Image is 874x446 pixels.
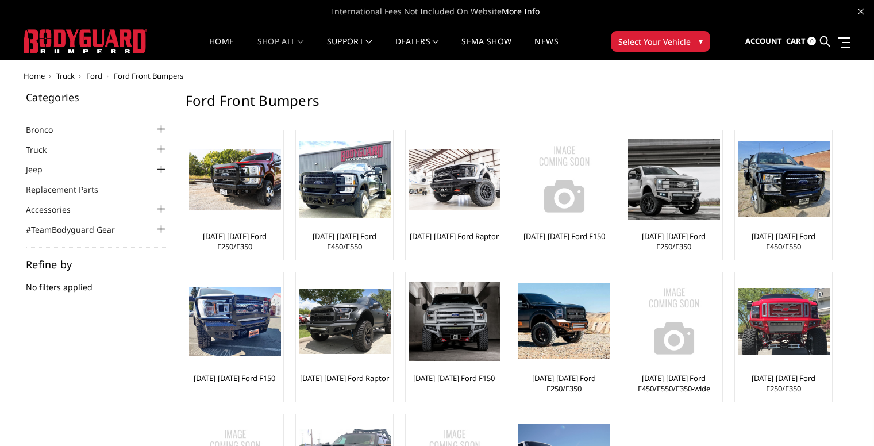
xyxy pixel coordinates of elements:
[628,275,719,367] a: No Image
[26,259,168,270] h5: Refine by
[611,31,710,52] button: Select Your Vehicle
[786,26,816,57] a: Cart 0
[518,133,610,225] img: No Image
[26,183,113,195] a: Replacement Parts
[186,92,831,118] h1: Ford Front Bumpers
[24,29,147,53] img: BODYGUARD BUMPERS
[194,373,275,383] a: [DATE]-[DATE] Ford F150
[413,373,495,383] a: [DATE]-[DATE] Ford F150
[699,35,703,47] span: ▾
[26,92,168,102] h5: Categories
[26,124,67,136] a: Bronco
[26,163,57,175] a: Jeep
[114,71,183,81] span: Ford Front Bumpers
[523,231,605,241] a: [DATE]-[DATE] Ford F150
[738,231,829,252] a: [DATE]-[DATE] Ford F450/F550
[257,37,304,60] a: shop all
[518,133,610,225] a: No Image
[628,275,720,367] img: No Image
[86,71,102,81] a: Ford
[786,36,806,46] span: Cart
[745,36,782,46] span: Account
[518,373,610,394] a: [DATE]-[DATE] Ford F250/F350
[738,373,829,394] a: [DATE]-[DATE] Ford F250/F350
[395,37,439,60] a: Dealers
[299,231,390,252] a: [DATE]-[DATE] Ford F450/F550
[534,37,558,60] a: News
[26,203,85,216] a: Accessories
[327,37,372,60] a: Support
[26,144,61,156] a: Truck
[410,231,499,241] a: [DATE]-[DATE] Ford Raptor
[745,26,782,57] a: Account
[618,36,691,48] span: Select Your Vehicle
[807,37,816,45] span: 0
[461,37,511,60] a: SEMA Show
[628,373,719,394] a: [DATE]-[DATE] Ford F450/F550/F350-wide
[26,259,168,305] div: No filters applied
[628,231,719,252] a: [DATE]-[DATE] Ford F250/F350
[189,231,280,252] a: [DATE]-[DATE] Ford F250/F350
[209,37,234,60] a: Home
[26,224,129,236] a: #TeamBodyguard Gear
[56,71,75,81] a: Truck
[300,373,389,383] a: [DATE]-[DATE] Ford Raptor
[502,6,540,17] a: More Info
[24,71,45,81] a: Home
